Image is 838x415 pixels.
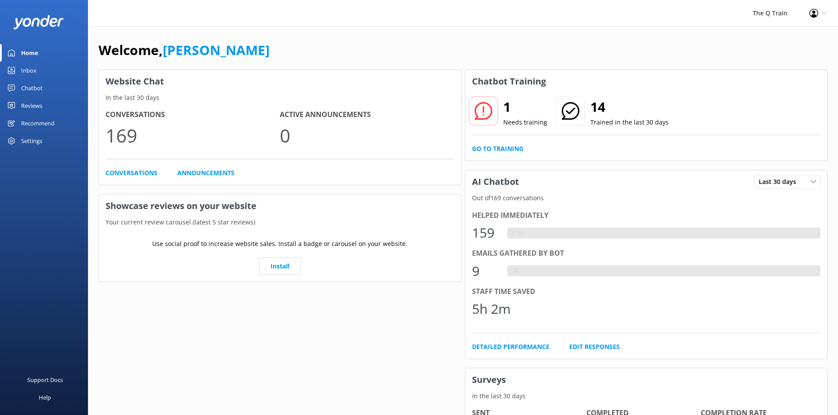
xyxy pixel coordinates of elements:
a: Conversations [106,168,157,178]
p: In the last 30 days [465,391,827,401]
a: Announcements [177,168,234,178]
a: Edit Responses [569,342,620,352]
p: 169 [106,121,280,150]
div: Reviews [21,97,42,114]
span: Last 30 days [759,177,801,187]
a: Go to Training [472,144,523,154]
div: Home [21,44,38,62]
h1: Welcome, [99,40,270,61]
p: In the last 30 days [99,93,461,103]
p: 0 [280,121,454,150]
h2: 14 [590,96,669,118]
p: Use social proof to increase website sales. Install a badge or carousel on your website. [152,239,407,249]
img: yonder-white-logo.png [13,15,64,29]
div: 5% [507,265,521,277]
h3: Showcase reviews on your website [99,195,461,217]
h3: Surveys [465,368,827,391]
a: [PERSON_NAME] [163,41,270,59]
div: 9 [472,261,498,282]
h3: Website Chat [99,70,461,93]
h2: 1 [503,96,547,118]
div: Support Docs [27,371,63,389]
a: Detailed Performance [472,342,549,352]
p: Needs training [503,118,547,127]
div: 159 [472,222,498,243]
div: Recommend [21,114,55,132]
div: Chatbot [21,79,43,97]
div: Settings [21,132,42,150]
h3: AI Chatbot [465,170,526,193]
div: Emails gathered by bot [472,248,821,259]
div: Staff time saved [472,286,821,297]
p: Your current review carousel (latest 5 star reviews) [99,217,461,227]
p: Out of 169 conversations [465,193,827,203]
div: Help [39,389,51,406]
div: Helped immediately [472,210,821,221]
h3: Chatbot Training [465,70,553,93]
h4: Conversations [106,109,280,121]
div: 5h 2m [472,298,511,320]
a: Install [259,257,301,275]
div: Inbox [21,62,37,79]
h4: Active Announcements [280,109,454,121]
div: 94% [507,228,525,239]
p: Trained in the last 30 days [590,118,669,127]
